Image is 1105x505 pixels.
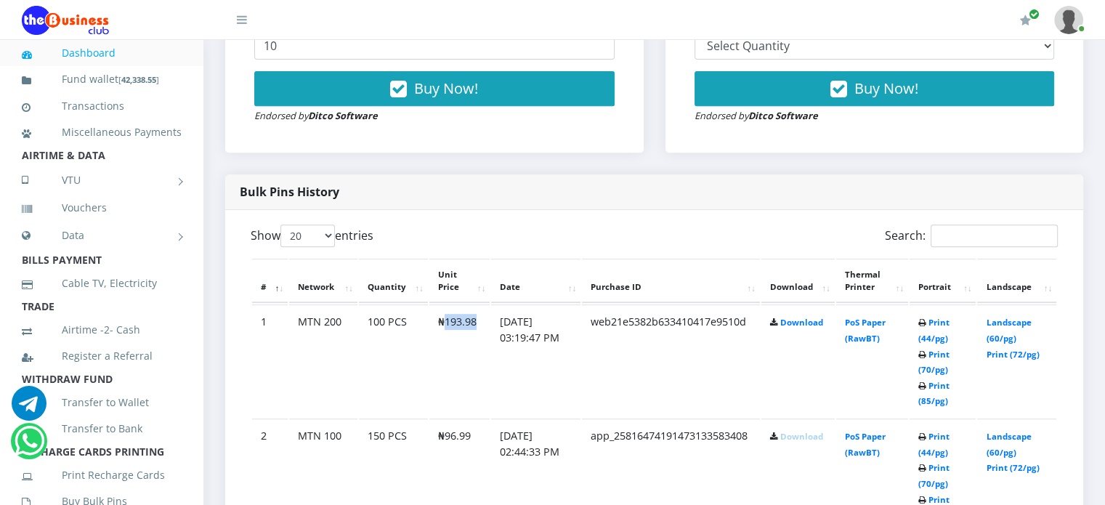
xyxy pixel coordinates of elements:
[254,32,615,60] input: Enter Quantity
[359,259,428,304] th: Quantity: activate to sort column ascending
[986,317,1031,344] a: Landscape (60/pg)
[918,349,950,376] a: Print (70/pg)
[854,78,918,98] span: Buy Now!
[118,74,159,85] small: [ ]
[429,304,490,417] td: ₦193.98
[836,259,908,304] th: Thermal Printer: activate to sort column ascending
[15,435,44,458] a: Chat for support
[885,225,1058,247] label: Search:
[695,109,818,122] small: Endorsed by
[254,109,378,122] small: Endorsed by
[582,259,760,304] th: Purchase ID: activate to sort column ascending
[918,317,950,344] a: Print (44/pg)
[761,259,835,304] th: Download: activate to sort column ascending
[1054,6,1083,34] img: User
[289,259,357,304] th: Network: activate to sort column ascending
[240,184,339,200] strong: Bulk Pins History
[22,339,182,373] a: Register a Referral
[22,412,182,445] a: Transfer to Bank
[308,109,378,122] strong: Ditco Software
[22,191,182,225] a: Vouchers
[780,317,823,328] a: Download
[289,304,357,417] td: MTN 200
[22,313,182,347] a: Airtime -2- Cash
[252,304,288,417] td: 1
[22,267,182,300] a: Cable TV, Electricity
[12,397,46,421] a: Chat for support
[251,225,373,247] label: Show entries
[254,71,615,106] button: Buy Now!
[121,74,156,85] b: 42,338.55
[986,349,1039,360] a: Print (72/pg)
[22,116,182,149] a: Miscellaneous Payments
[414,78,478,98] span: Buy Now!
[22,6,109,35] img: Logo
[22,458,182,492] a: Print Recharge Cards
[22,162,182,198] a: VTU
[918,380,950,407] a: Print (85/pg)
[845,431,886,458] a: PoS Paper (RawBT)
[748,109,818,122] strong: Ditco Software
[918,462,950,489] a: Print (70/pg)
[582,304,760,417] td: web21e5382b633410417e9510d
[986,462,1039,473] a: Print (72/pg)
[986,431,1031,458] a: Landscape (60/pg)
[22,36,182,70] a: Dashboard
[1020,15,1031,26] i: Renew/Upgrade Subscription
[780,431,823,442] a: Download
[22,89,182,123] a: Transactions
[429,259,490,304] th: Unit Price: activate to sort column ascending
[1029,9,1040,20] span: Renew/Upgrade Subscription
[491,259,580,304] th: Date: activate to sort column ascending
[931,225,1058,247] input: Search:
[280,225,335,247] select: Showentries
[491,304,580,417] td: [DATE] 03:19:47 PM
[910,259,976,304] th: Portrait: activate to sort column ascending
[22,217,182,254] a: Data
[22,386,182,419] a: Transfer to Wallet
[918,431,950,458] a: Print (44/pg)
[252,259,288,304] th: #: activate to sort column descending
[695,71,1055,106] button: Buy Now!
[22,62,182,97] a: Fund wallet[42,338.55]
[359,304,428,417] td: 100 PCS
[845,317,886,344] a: PoS Paper (RawBT)
[977,259,1056,304] th: Landscape: activate to sort column ascending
